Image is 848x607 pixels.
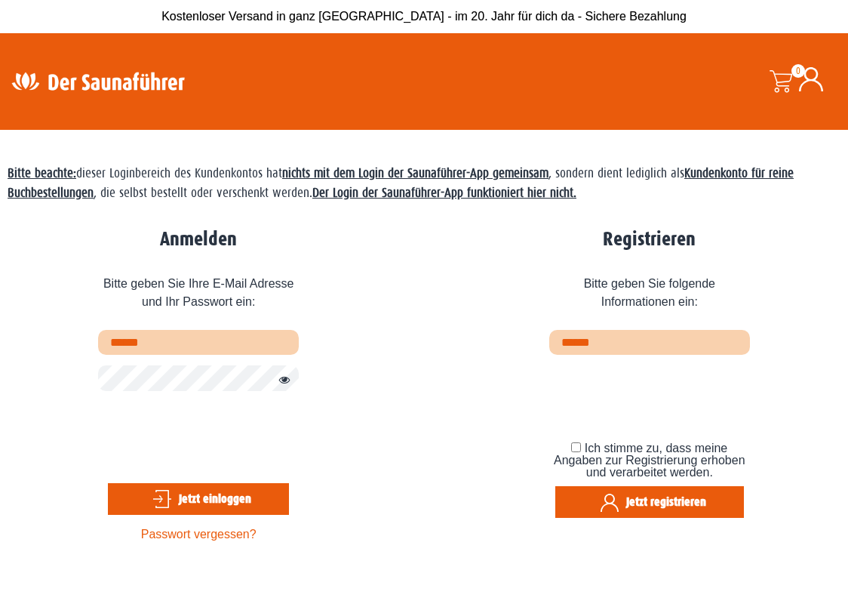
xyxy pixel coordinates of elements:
[312,186,576,200] strong: Der Login der Saunaführer-App funktioniert hier nicht.
[282,166,548,180] strong: nichts mit dem Login der Saunaführer-App gemeinsam
[571,442,581,452] input: Ich stimme zu, dass meine Angaben zur Registrierung erhoben und verarbeitet werden.
[549,263,750,330] span: Bitte geben Sie folgende Informationen ein:
[98,263,299,330] span: Bitte geben Sie Ihre E-Mail Adresse und Ihr Passwort ein:
[108,483,289,515] button: Jetzt einloggen
[271,371,290,390] button: Passwort anzeigen
[8,166,76,180] span: Bitte beachte:
[549,228,750,251] h2: Registrieren
[549,365,779,424] iframe: reCAPTCHA
[161,10,687,23] span: Kostenloser Versand in ganz [GEOGRAPHIC_DATA] - im 20. Jahr für dich da - Sichere Bezahlung
[8,166,794,200] span: dieser Loginbereich des Kundenkontos hat , sondern dient lediglich als , die selbst bestellt oder...
[554,442,745,479] span: Ich stimme zu, dass meine Angaben zur Registrierung erhoben und verarbeitet werden.
[98,402,327,461] iframe: reCAPTCHA
[98,228,299,251] h2: Anmelden
[555,486,744,518] button: Jetzt registrieren
[791,64,805,78] span: 0
[141,528,257,541] a: Passwort vergessen?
